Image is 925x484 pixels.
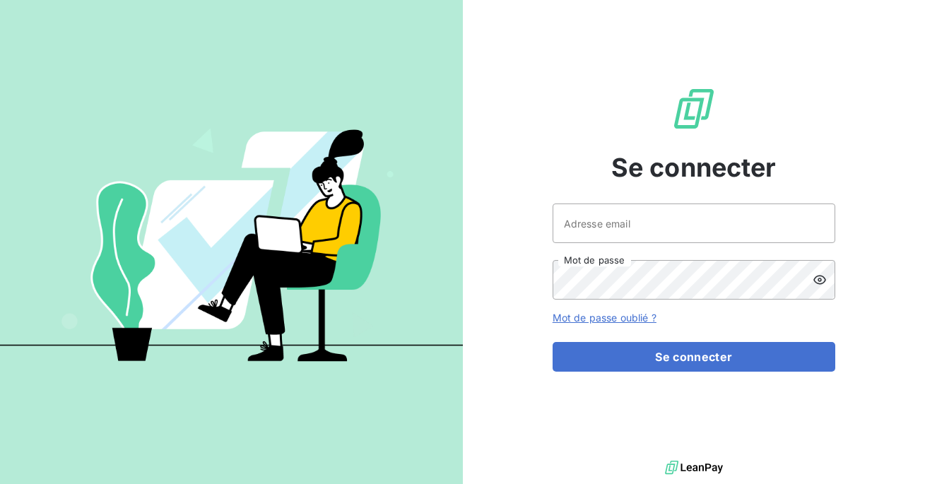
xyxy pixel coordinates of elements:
[553,203,835,243] input: placeholder
[553,312,656,324] a: Mot de passe oublié ?
[665,457,723,478] img: logo
[553,342,835,372] button: Se connecter
[611,148,777,187] span: Se connecter
[671,86,717,131] img: Logo LeanPay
